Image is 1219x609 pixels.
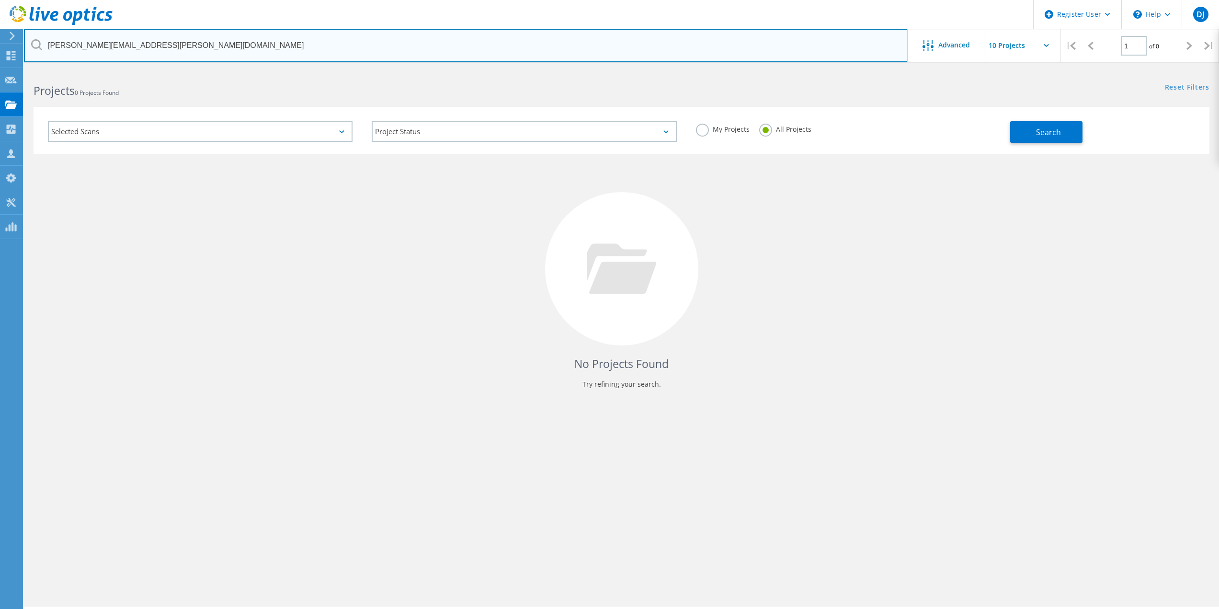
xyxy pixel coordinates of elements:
button: Search [1010,121,1082,143]
svg: \n [1133,10,1142,19]
div: Selected Scans [48,121,353,142]
span: Advanced [938,42,970,48]
div: Project Status [372,121,676,142]
input: Search projects by name, owner, ID, company, etc [24,29,908,62]
div: | [1199,29,1219,63]
a: Live Optics Dashboard [10,20,113,27]
span: 0 Projects Found [75,89,119,97]
label: All Projects [759,124,811,133]
p: Try refining your search. [43,377,1200,392]
h4: No Projects Found [43,356,1200,372]
span: Search [1036,127,1061,138]
div: | [1061,29,1081,63]
span: DJ [1196,11,1205,18]
label: My Projects [696,124,750,133]
a: Reset Filters [1165,84,1209,92]
span: of 0 [1149,42,1159,50]
b: Projects [34,83,75,98]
